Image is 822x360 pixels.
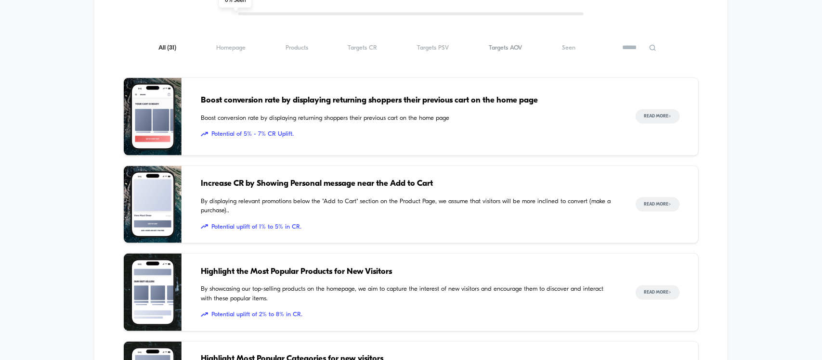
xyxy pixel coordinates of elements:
span: Seen [562,44,575,51]
span: Highlight the Most Popular Products for New Visitors [201,266,616,278]
img: By displaying relevant promotions below the "Add to Cart" section on the Product Page, we assume ... [124,166,182,244]
span: All [158,44,176,51]
button: Read More> [636,109,680,124]
span: Targets PSV [417,44,449,51]
input: Volume [350,219,379,228]
div: Duration [306,218,331,229]
button: Play, NEW DEMO 2025-VEED.mp4 [5,216,20,231]
span: Potential uplift of 2% to 8% in CR. [201,310,616,320]
button: Read More> [636,285,680,300]
div: Current time [282,218,304,229]
span: ( 31 ) [167,45,176,51]
span: Homepage [216,44,246,51]
button: Read More> [636,197,680,212]
span: By displaying relevant promotions below the "Add to Cart" section on the Product Page, we assume ... [201,197,616,216]
span: Products [286,44,308,51]
span: Targets AOV [489,44,522,51]
span: Potential of 5% - 7% CR Uplift. [201,129,616,139]
img: Boost conversion rate by displaying returning shoppers their previous cart on the home page [124,78,182,155]
span: By showcasing our top-selling products on the homepage, we aim to capture the interest of new vis... [201,284,616,303]
button: Play, NEW DEMO 2025-VEED.mp4 [198,106,222,129]
img: By showcasing our top-selling products on the homepage, we aim to capture the interest of new vis... [124,254,182,331]
span: Potential uplift of 1% to 5% in CR. [201,222,616,232]
input: Seek [7,203,414,212]
span: Increase CR by Showing Personal message near the Add to Cart [201,178,616,190]
span: Boost conversion rate by displaying returning shoppers their previous cart on the home page [201,94,616,107]
span: Targets CR [348,44,378,51]
span: Boost conversion rate by displaying returning shoppers their previous cart on the home page [201,114,616,123]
